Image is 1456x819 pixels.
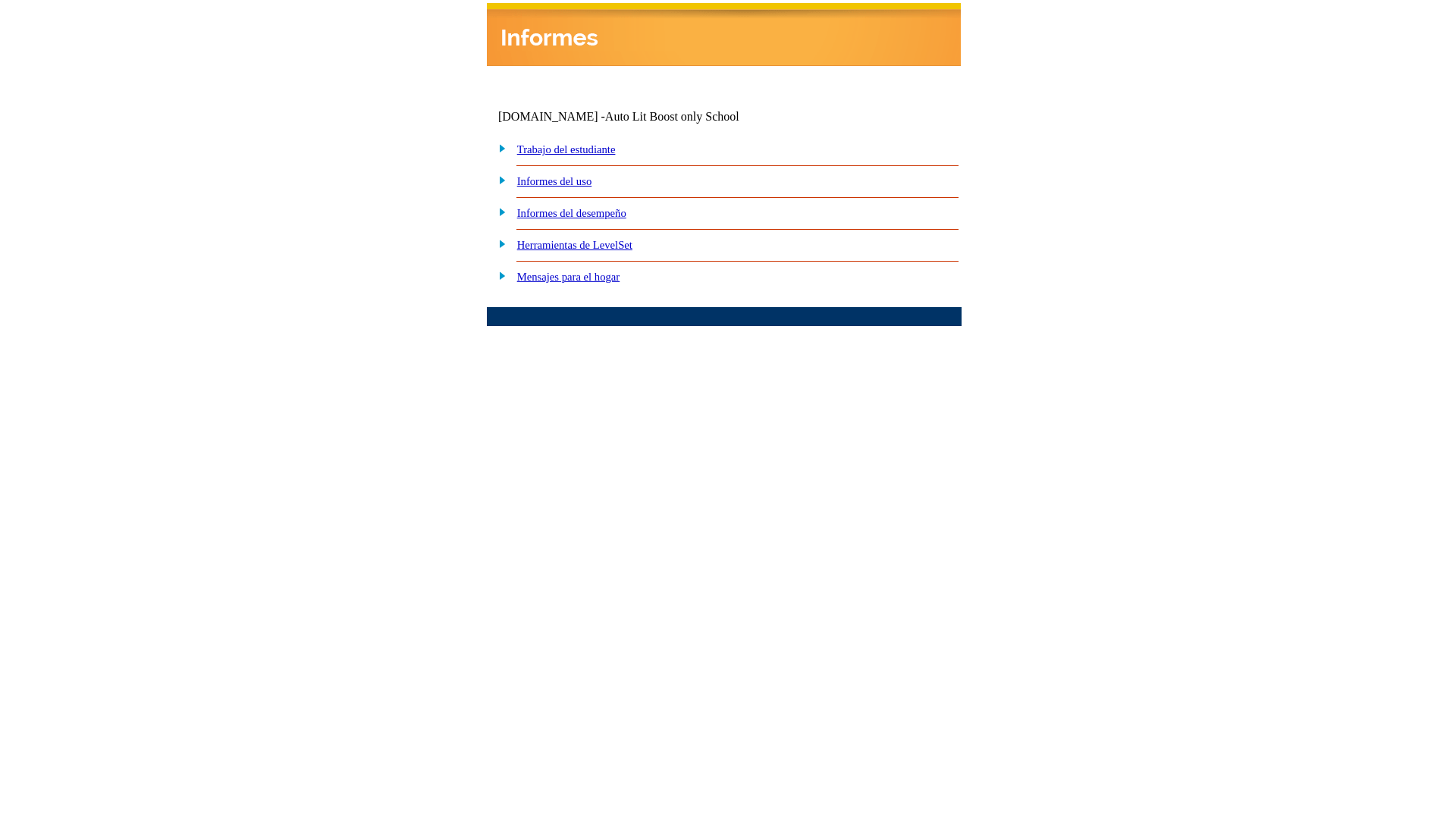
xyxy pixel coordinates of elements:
[517,207,626,219] a: Informes del desempeño
[517,175,592,187] a: Informes del uso
[605,110,739,123] nobr: Auto Lit Boost only School
[491,141,507,155] img: plus.gif
[491,268,507,282] img: plus.gif
[491,205,507,218] img: plus.gif
[517,143,616,155] a: Trabajo del estudiante
[487,3,961,66] img: header
[491,173,507,187] img: plus.gif
[517,271,620,283] a: Mensajes para el hogar
[498,110,777,124] td: [DOMAIN_NAME] -
[491,237,507,250] img: plus.gif
[517,239,632,251] a: Herramientas de LevelSet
